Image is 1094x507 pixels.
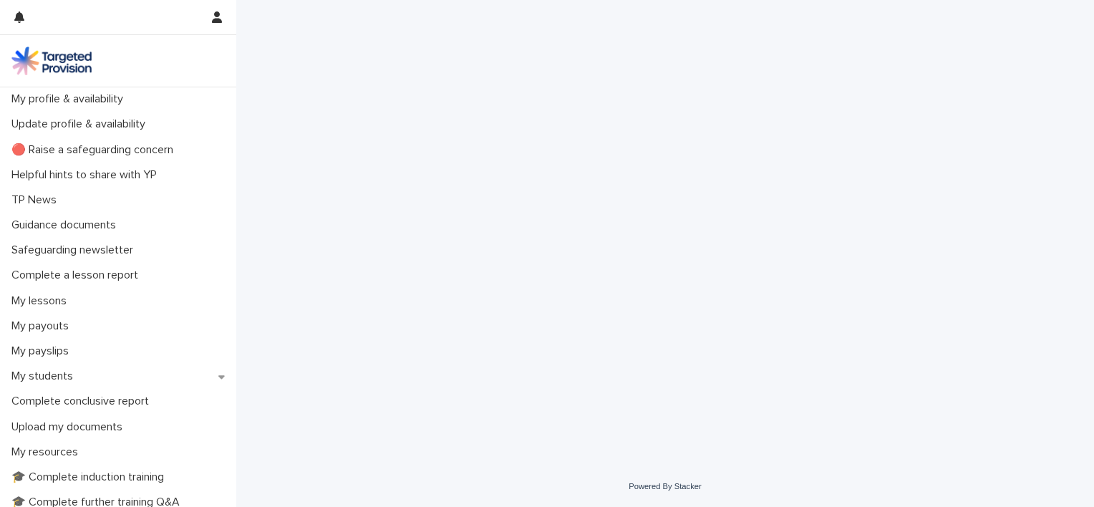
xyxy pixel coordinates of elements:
p: My payouts [6,319,80,333]
p: 🎓 Complete induction training [6,470,175,484]
p: My resources [6,445,89,459]
p: TP News [6,193,68,207]
p: Complete conclusive report [6,395,160,408]
img: M5nRWzHhSzIhMunXDL62 [11,47,92,75]
a: Powered By Stacker [629,482,701,491]
p: Safeguarding newsletter [6,243,145,257]
p: My profile & availability [6,92,135,106]
p: My lessons [6,294,78,308]
p: Complete a lesson report [6,269,150,282]
p: Upload my documents [6,420,134,434]
p: 🔴 Raise a safeguarding concern [6,143,185,157]
p: My payslips [6,344,80,358]
p: Guidance documents [6,218,127,232]
p: My students [6,370,84,383]
p: Helpful hints to share with YP [6,168,168,182]
p: Update profile & availability [6,117,157,131]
